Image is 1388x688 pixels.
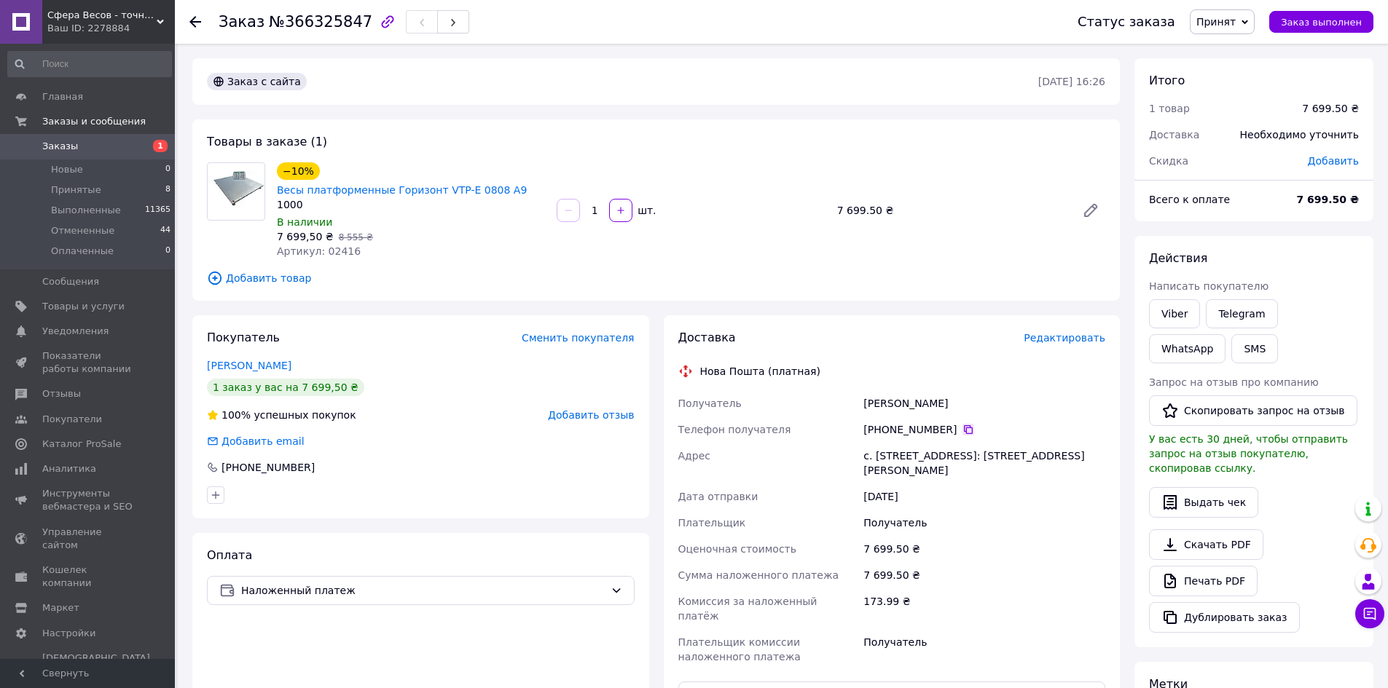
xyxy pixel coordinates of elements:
[1038,76,1105,87] time: [DATE] 16:26
[678,636,801,663] span: Плательщик комиссии наложенного платежа
[1231,119,1368,151] div: Необходимо уточнить
[47,22,175,35] div: Ваш ID: 2278884
[189,15,201,29] div: Вернуться назад
[678,450,710,462] span: Адрес
[1149,433,1348,474] span: У вас есть 30 дней, чтобы отправить запрос на отзыв покупателю, скопировав ссылку.
[678,517,746,529] span: Плательщик
[860,588,1108,629] div: 173.99 ₴
[678,424,791,435] span: Телефон получателя
[42,413,102,426] span: Покупатели
[277,216,332,228] span: В наличии
[1149,529,1263,560] a: Скачать PDF
[1024,332,1105,344] span: Редактировать
[51,224,114,237] span: Отмененные
[678,569,839,581] span: Сумма наложенного платежа
[277,162,320,180] div: −10%
[208,170,264,213] img: Весы платформенные Горизонт VTP-Е 0808 А9
[1149,280,1269,292] span: Написать покупателю
[51,163,83,176] span: Новые
[1149,566,1258,596] a: Печать PDF
[1149,395,1357,426] button: Скопировать запрос на отзыв
[860,510,1108,536] div: Получатель
[678,543,797,555] span: Оценочная стоимость
[860,443,1108,483] div: с. [STREET_ADDRESS]: [STREET_ADDRESS][PERSON_NAME]
[42,438,121,451] span: Каталог ProSale
[219,13,264,31] span: Заказ
[207,408,356,422] div: успешных покупок
[42,487,135,513] span: Инструменты вебмастера и SEO
[1149,376,1319,388] span: Запрос на отзыв про компанию
[7,51,172,77] input: Поиск
[1149,74,1185,87] span: Итого
[1149,103,1190,114] span: 1 товар
[678,596,817,622] span: Комиссия за наложенный платёж
[51,183,101,197] span: Принятые
[165,183,170,197] span: 8
[42,564,135,590] span: Кошелек компании
[277,197,545,212] div: 1000
[42,627,95,640] span: Настройки
[1149,194,1230,205] span: Всего к оплате
[42,275,99,288] span: Сообщения
[1231,334,1278,363] button: SMS
[207,548,252,562] span: Оплата
[145,204,170,217] span: 11365
[1076,196,1105,225] a: Редактировать
[860,390,1108,416] div: [PERSON_NAME]
[51,204,121,217] span: Выполненные
[548,409,634,421] span: Добавить отзыв
[51,245,114,258] span: Оплаченные
[241,582,605,598] span: Наложенный платеж
[207,331,280,344] span: Покупатель
[1296,194,1359,205] b: 7 699.50 ₴
[863,422,1105,437] div: [PHONE_NUMBER]
[678,491,758,502] span: Дата отправки
[42,462,96,475] span: Аналитика
[42,349,135,376] span: Показатели работы компании
[1196,16,1236,28] span: Принят
[42,325,109,338] span: Уведомления
[207,270,1105,286] span: Добавить товар
[277,184,527,196] a: Весы платформенные Горизонт VTP-Е 0808 А9
[1149,487,1258,518] button: Выдать чек
[1281,17,1362,28] span: Заказ выполнен
[220,460,316,475] div: [PHONE_NUMBER]
[522,332,634,344] span: Сменить покупателя
[207,135,327,149] span: Товары в заказе (1)
[207,73,307,90] div: Заказ с сайта
[42,300,125,313] span: Товары и услуги
[47,9,157,22] span: Сфера Весов - точность в деталях!
[42,140,78,153] span: Заказы
[277,245,361,257] span: Артикул: 02416
[860,629,1108,670] div: Получатель
[1078,15,1175,29] div: Статус заказа
[1149,299,1200,328] a: Viber
[42,90,83,103] span: Главная
[42,387,81,400] span: Отзывы
[1149,251,1207,265] span: Действия
[831,200,1070,221] div: 7 699.50 ₴
[1302,101,1359,116] div: 7 699.50 ₴
[1206,299,1277,328] a: Telegram
[165,163,170,176] span: 0
[1149,129,1199,141] span: Доставка
[1269,11,1373,33] button: Заказ выполнен
[860,483,1108,510] div: [DATE]
[42,115,146,128] span: Заказы и сообщения
[1308,155,1359,167] span: Добавить
[634,203,657,218] div: шт.
[339,232,373,242] span: 8 555 ₴
[1149,602,1300,633] button: Дублировать заказ
[220,434,306,448] div: Добавить email
[277,231,334,242] span: 7 699,50 ₴
[207,379,364,396] div: 1 заказ у вас на 7 699,50 ₴
[221,409,251,421] span: 100%
[165,245,170,258] span: 0
[205,434,306,448] div: Добавить email
[153,140,168,152] span: 1
[1149,155,1188,167] span: Скидка
[160,224,170,237] span: 44
[860,536,1108,562] div: 7 699.50 ₴
[207,360,291,371] a: [PERSON_NAME]
[678,331,736,344] span: Доставка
